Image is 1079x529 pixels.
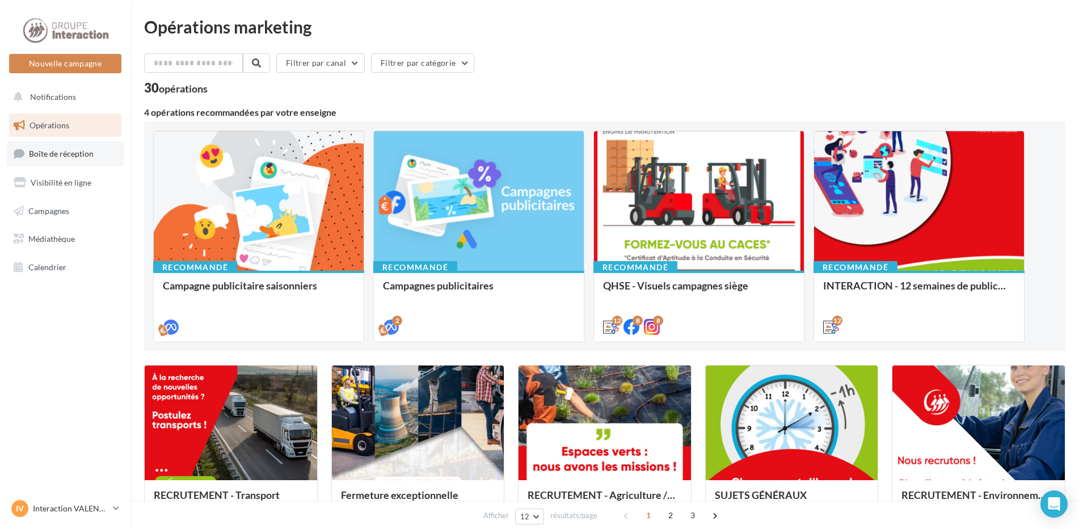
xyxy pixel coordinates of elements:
div: RECRUTEMENT - Environnement [901,489,1056,512]
div: Recommandé [153,261,237,274]
span: Opérations [29,120,69,130]
div: 30 [144,82,208,94]
div: Campagnes publicitaires [383,280,575,303]
div: Fermeture exceptionnelle [341,489,495,512]
div: INTERACTION - 12 semaines de publication [823,280,1015,303]
div: Recommandé [373,261,457,274]
a: Boîte de réception [7,141,124,166]
div: 4 opérations recommandées par votre enseigne [144,108,1065,117]
span: Afficher [483,510,509,521]
span: Boîte de réception [29,149,94,158]
span: Calendrier [28,262,66,272]
button: Nouvelle campagne [9,54,121,73]
div: Recommandé [814,261,897,274]
span: Visibilité en ligne [31,178,91,187]
span: résultats/page [550,510,597,521]
a: IV Interaction VALENCIENNES [9,498,121,519]
button: Filtrer par catégorie [371,53,474,73]
span: 2 [661,506,680,524]
div: 8 [633,316,643,326]
span: IV [16,503,24,514]
div: SUJETS GÉNÉRAUX [715,489,869,512]
a: Campagnes [7,199,124,223]
div: Recommandé [593,261,677,274]
span: 12 [520,512,530,521]
div: Campagne publicitaire saisonniers [163,280,355,303]
a: Médiathèque [7,227,124,251]
span: 3 [684,506,702,524]
div: Open Intercom Messenger [1040,490,1068,518]
a: Opérations [7,114,124,137]
span: Notifications [30,92,76,102]
a: Calendrier [7,255,124,279]
button: Filtrer par canal [276,53,365,73]
div: 8 [653,316,663,326]
a: Visibilité en ligne [7,171,124,195]
div: 12 [612,316,622,326]
button: 12 [515,509,544,524]
span: Médiathèque [28,234,75,243]
span: Campagnes [28,205,69,215]
div: Opérations marketing [144,18,1065,35]
span: 1 [639,506,657,524]
button: Notifications [7,85,119,109]
div: opérations [159,83,208,94]
p: Interaction VALENCIENNES [33,503,108,514]
div: RECRUTEMENT - Agriculture / Espaces verts [528,489,682,512]
div: RECRUTEMENT - Transport [154,489,308,512]
div: QHSE - Visuels campagnes siège [603,280,795,303]
div: 2 [392,316,402,326]
div: 12 [832,316,842,326]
